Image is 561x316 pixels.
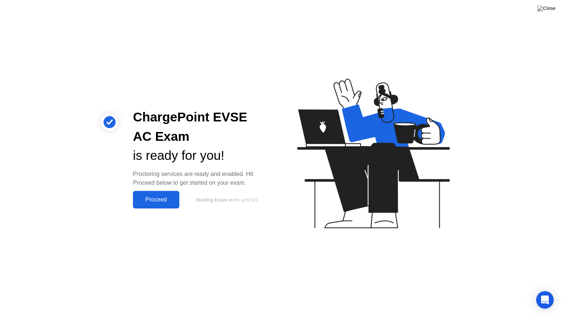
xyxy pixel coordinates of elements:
div: Proceed [135,196,177,203]
img: Close [537,5,556,11]
span: 9m and 54s [233,197,258,203]
div: Open Intercom Messenger [536,291,554,309]
div: ChargePoint EVSE AC Exam [133,108,269,146]
button: Proceed [133,191,179,208]
div: is ready for you! [133,146,269,165]
div: Proctoring services are ready and enabled. Hit Proceed below to get started on your exam. [133,170,269,187]
button: Starting Exam in9m and 54s [183,193,269,207]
